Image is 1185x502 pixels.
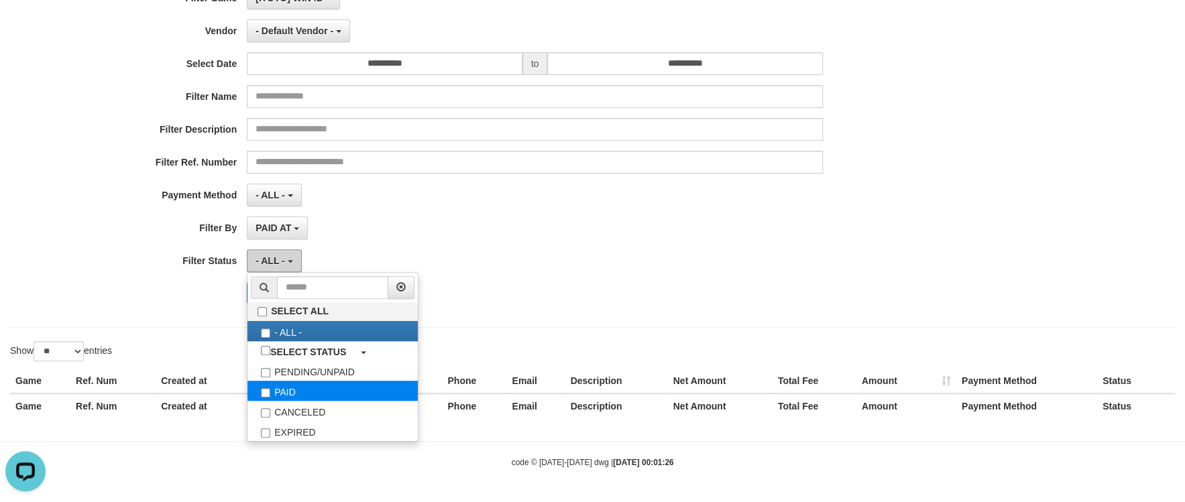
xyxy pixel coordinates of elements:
[565,393,667,418] th: Description
[156,393,273,418] th: Created at
[247,19,350,42] button: - Default Vendor -
[512,458,674,467] small: code © [DATE]-[DATE] dwg |
[70,393,156,418] th: Ref. Num
[247,249,301,272] button: - ALL -
[156,369,273,393] th: Created at
[506,393,565,418] th: Email
[261,388,270,397] input: PAID
[856,393,956,418] th: Amount
[247,184,301,206] button: - ALL -
[10,341,112,361] label: Show entries
[247,401,418,421] label: CANCELED
[565,369,667,393] th: Description
[668,393,773,418] th: Net Amount
[261,346,270,355] input: SELECT STATUS
[10,369,70,393] th: Game
[247,321,418,341] label: - ALL -
[506,369,565,393] th: Email
[522,52,548,75] span: to
[613,458,673,467] strong: [DATE] 00:01:26
[247,302,418,320] label: SELECT ALL
[70,369,156,393] th: Ref. Num
[856,369,956,393] th: Amount
[34,341,84,361] select: Showentries
[247,216,308,239] button: PAID AT
[270,347,346,357] b: SELECT STATUS
[442,369,506,393] th: Phone
[247,381,418,401] label: PAID
[956,393,1097,418] th: Payment Method
[261,328,270,338] input: - ALL -
[773,369,856,393] th: Total Fee
[247,361,418,381] label: PENDING/UNPAID
[1097,369,1175,393] th: Status
[261,408,270,418] input: CANCELED
[256,25,333,36] span: - Default Vendor -
[442,393,506,418] th: Phone
[5,5,46,46] button: Open LiveChat chat widget
[256,223,291,233] span: PAID AT
[256,190,285,200] span: - ALL -
[261,428,270,438] input: EXPIRED
[1097,393,1175,418] th: Status
[668,369,773,393] th: Net Amount
[258,307,267,316] input: SELECT ALL
[261,368,270,377] input: PENDING/UNPAID
[773,393,856,418] th: Total Fee
[10,393,70,418] th: Game
[247,421,418,441] label: EXPIRED
[247,341,418,361] a: SELECT STATUS
[256,255,285,266] span: - ALL -
[956,369,1097,393] th: Payment Method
